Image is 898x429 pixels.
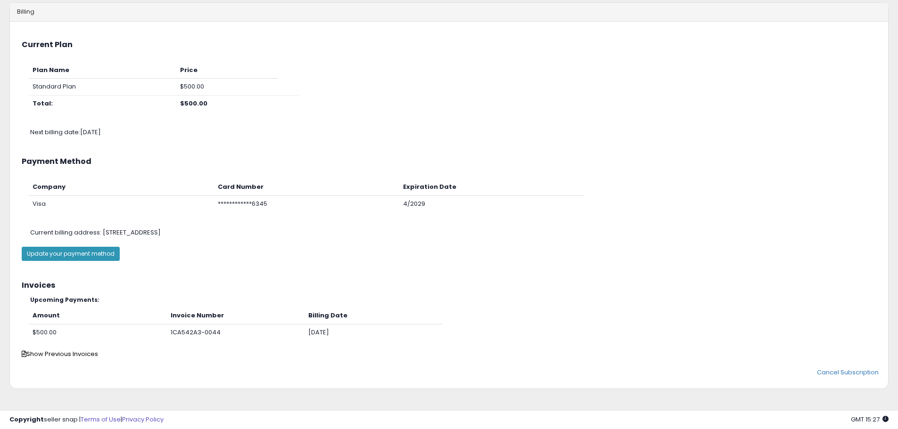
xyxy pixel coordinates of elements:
[22,157,876,166] h3: Payment Method
[29,79,176,96] td: Standard Plan
[30,297,876,303] h5: Upcoming Payments:
[22,40,876,49] h3: Current Plan
[22,281,876,290] h3: Invoices
[10,3,888,22] div: Billing
[817,368,879,377] a: Cancel Subscription
[851,415,889,424] span: 2025-10-6 15:27 GMT
[180,99,207,108] b: $500.00
[29,324,167,340] td: $500.00
[122,415,164,424] a: Privacy Policy
[33,99,53,108] b: Total:
[399,179,585,195] th: Expiration Date
[176,79,278,96] td: $500.00
[29,179,214,195] th: Company
[167,308,305,324] th: Invoice Number
[29,62,176,79] th: Plan Name
[22,247,120,261] button: Update your payment method
[29,308,167,324] th: Amount
[176,62,278,79] th: Price
[167,324,305,340] td: 1CA542A3-0044
[30,228,101,237] span: Current billing address:
[305,308,442,324] th: Billing Date
[81,415,121,424] a: Terms of Use
[23,228,892,237] div: [STREET_ADDRESS]
[399,195,585,212] td: 4/2029
[214,179,399,195] th: Card Number
[22,349,98,358] span: Show Previous Invoices
[305,324,442,340] td: [DATE]
[9,415,164,424] div: seller snap | |
[29,195,214,212] td: Visa
[9,415,44,424] strong: Copyright
[23,128,892,137] div: Next billing date: [DATE]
